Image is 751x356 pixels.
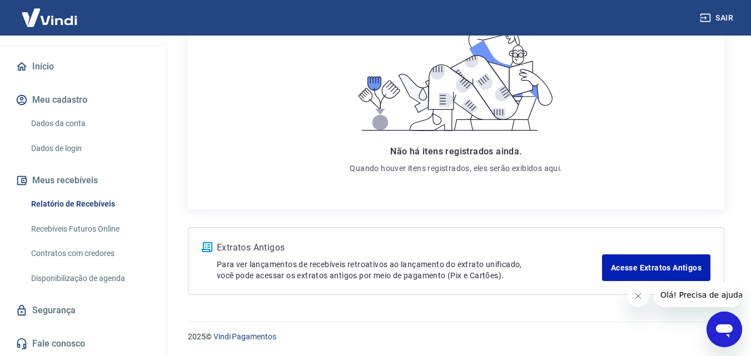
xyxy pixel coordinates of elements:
[13,332,153,356] a: Fale conosco
[7,8,93,17] span: Olá! Precisa de ajuda?
[13,54,153,79] a: Início
[27,218,153,240] a: Recebíveis Futuros Online
[627,285,649,307] iframe: Fechar mensagem
[350,163,562,174] p: Quando houver itens registrados, eles serão exibidos aqui.
[27,267,153,290] a: Disponibilização de agenda
[27,242,153,265] a: Contratos com credores
[188,331,724,343] p: 2025 ©
[390,146,521,157] span: Não há itens registrados ainda.
[202,242,212,252] img: ícone
[217,259,602,281] p: Para ver lançamentos de recebíveis retroativos ao lançamento do extrato unificado, você pode aces...
[707,312,742,347] iframe: Botão para abrir a janela de mensagens
[654,283,742,307] iframe: Mensagem da empresa
[13,168,153,193] button: Meus recebíveis
[27,193,153,215] a: Relatório de Recebíveis
[698,8,738,28] button: Sair
[13,88,153,112] button: Meu cadastro
[213,332,276,341] a: Vindi Pagamentos
[27,137,153,160] a: Dados de login
[602,254,710,281] a: Acesse Extratos Antigos
[27,112,153,135] a: Dados da conta
[217,241,602,254] p: Extratos Antigos
[13,298,153,323] a: Segurança
[13,1,86,34] img: Vindi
